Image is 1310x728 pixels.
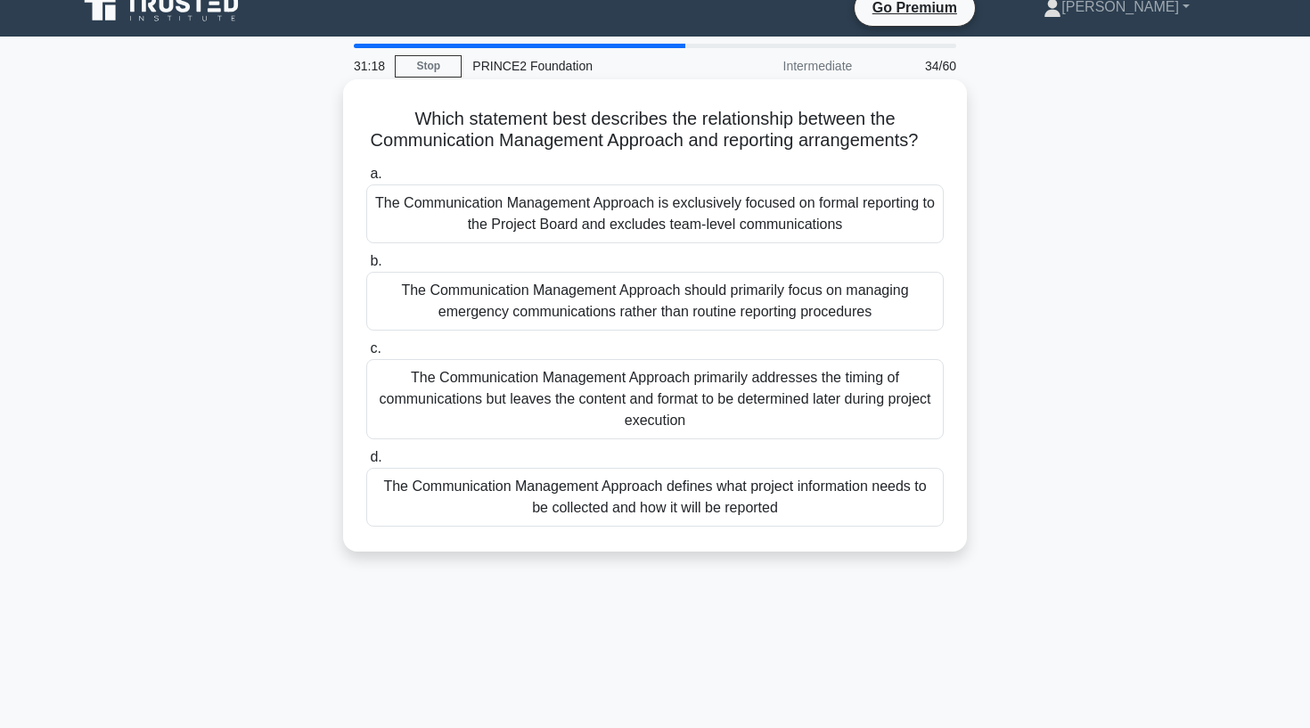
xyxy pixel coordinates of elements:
span: b. [370,253,381,268]
span: d. [370,449,381,464]
h5: Which statement best describes the relationship between the Communication Management Approach and... [364,108,946,152]
span: c. [370,340,381,356]
div: 31:18 [343,48,395,84]
div: 34/60 [863,48,967,84]
a: Stop [395,55,462,78]
span: a. [370,166,381,181]
div: The Communication Management Approach defines what project information needs to be collected and ... [366,468,944,527]
div: PRINCE2 Foundation [462,48,707,84]
div: The Communication Management Approach should primarily focus on managing emergency communications... [366,272,944,331]
div: The Communication Management Approach primarily addresses the timing of communications but leaves... [366,359,944,439]
div: The Communication Management Approach is exclusively focused on formal reporting to the Project B... [366,184,944,243]
div: Intermediate [707,48,863,84]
